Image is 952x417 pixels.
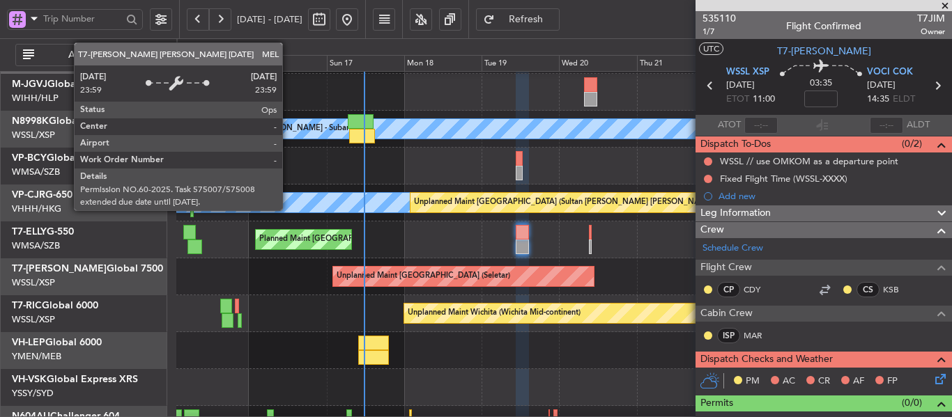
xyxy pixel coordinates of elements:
span: FP [887,375,898,388]
span: 11:00 [753,93,775,107]
span: T7JIM [917,11,945,26]
button: UTC [699,42,723,55]
span: 03:35 [810,77,832,91]
span: M-JGVJ [12,79,47,89]
input: Trip Number [43,8,122,29]
span: Owner [917,26,945,38]
a: VH-VSKGlobal Express XRS [12,375,138,384]
div: [DATE] [180,41,204,53]
div: Tue 19 [482,55,559,72]
div: Planned Maint [GEOGRAPHIC_DATA] (Seletar) [259,229,423,250]
a: Schedule Crew [703,242,763,255]
span: Permits [700,395,733,411]
span: VP-BCY [12,153,47,163]
button: Refresh [476,8,560,31]
div: Wed 20 [559,55,636,72]
span: Leg Information [700,205,771,221]
input: --:-- [744,117,778,134]
div: ISP [717,328,740,343]
span: VP-CJR [12,190,45,200]
div: Mon 18 [404,55,482,72]
span: ETOT [726,93,749,107]
a: N8998KGlobal 6000 [12,116,105,126]
span: 1/7 [703,26,736,38]
span: CR [818,375,830,388]
div: Unplanned Maint Wichita (Wichita Mid-continent) [408,303,581,324]
span: Dispatch To-Dos [700,136,771,152]
div: CS [857,282,880,297]
span: [DATE] [726,79,755,93]
a: MAR [744,329,775,342]
div: Thu 21 [637,55,714,72]
a: M-JGVJGlobal 5000 [12,79,104,89]
span: VH-LEP [12,338,45,347]
span: AC [783,375,795,388]
span: 535110 [703,11,736,26]
a: T7-[PERSON_NAME]Global 7500 [12,264,163,274]
div: Fixed Flight Time (WSSL-XXXX) [720,173,847,184]
span: T7-[PERSON_NAME] [12,264,107,274]
span: VH-VSK [12,375,47,384]
span: ATOT [718,118,741,132]
span: ALDT [907,118,930,132]
span: (0/2) [902,136,922,151]
span: [DATE] [867,79,896,93]
span: 14:35 [867,93,889,107]
a: CDY [744,283,775,296]
span: Flight Crew [700,260,752,276]
a: WMSA/SZB [12,166,60,178]
div: Unplanned Maint [GEOGRAPHIC_DATA] (Sultan [PERSON_NAME] [PERSON_NAME] - Subang) [414,192,748,213]
span: Dispatch Checks and Weather [700,352,833,368]
a: WSSL/XSP [12,129,55,141]
span: PM [746,375,760,388]
div: Add new [719,190,945,202]
span: T7-[PERSON_NAME] [777,44,871,58]
a: VP-BCYGlobal 5000 [12,153,103,163]
span: Refresh [498,15,555,24]
div: Flight Confirmed [786,19,861,33]
span: T7-RIC [12,301,42,310]
a: WSSL/XSP [12,276,55,289]
span: VOCI COK [867,65,913,79]
a: VH-LEPGlobal 6000 [12,338,102,347]
div: Sat 16 [249,55,326,72]
span: AF [853,375,864,388]
a: VP-CJRG-650 [12,190,72,200]
div: Fri 15 [171,55,249,72]
span: ELDT [893,93,915,107]
span: Cabin Crew [700,306,753,322]
a: WMSA/SZB [12,239,60,252]
span: (0/0) [902,395,922,410]
a: YMEN/MEB [12,350,61,363]
span: All Aircraft [37,50,146,60]
span: [DATE] - [DATE] [237,13,302,26]
a: T7-RICGlobal 6000 [12,301,98,310]
span: N8998K [12,116,49,126]
a: WIHH/HLP [12,92,59,104]
a: T7-ELLYG-550 [12,227,74,237]
div: CP [717,282,740,297]
span: Crew [700,222,724,238]
button: All Aircraft [15,44,151,66]
div: WSSL // use OMKOM as a departure point [720,155,898,167]
span: T7-ELLY [12,227,47,237]
span: WSSL XSP [726,65,769,79]
a: KSB [883,283,914,296]
a: YSSY/SYD [12,387,54,400]
div: Sun 17 [327,55,404,72]
a: WSSL/XSP [12,313,55,326]
a: VHHH/HKG [12,203,61,215]
div: Unplanned Maint [GEOGRAPHIC_DATA] (Seletar) [337,266,510,287]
